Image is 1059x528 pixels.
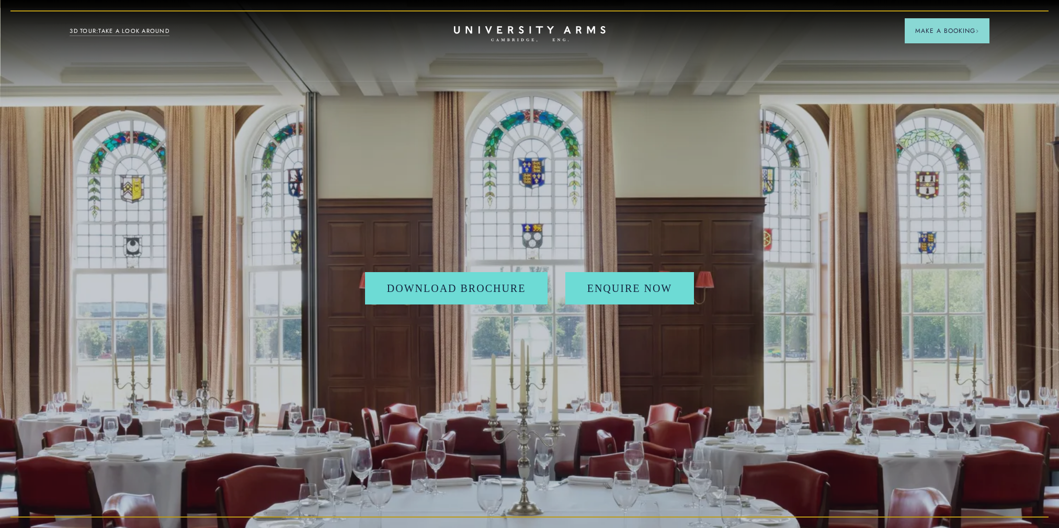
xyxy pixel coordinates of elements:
[365,272,548,304] a: Download Brochure
[70,27,169,36] a: 3D TOUR:TAKE A LOOK AROUND
[975,29,979,33] img: Arrow icon
[915,26,979,36] span: Make a Booking
[565,272,694,304] a: Enquire Now
[454,26,606,42] a: Home
[905,18,989,43] button: Make a BookingArrow icon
